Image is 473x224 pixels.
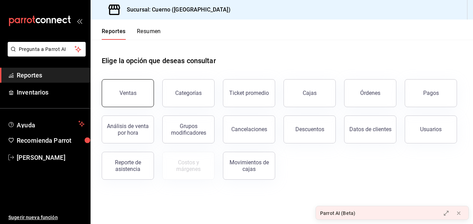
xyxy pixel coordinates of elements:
[423,90,439,96] div: Pagos
[106,123,149,136] div: Análisis de venta por hora
[162,152,215,180] button: Contrata inventarios para ver este reporte
[227,159,271,172] div: Movimientos de cajas
[5,51,86,58] a: Pregunta a Parrot AI
[167,123,210,136] div: Grupos modificadores
[284,79,336,107] button: Cajas
[344,79,396,107] button: Órdenes
[162,79,215,107] button: Categorías
[102,28,161,40] div: Pestañas de navegación
[360,90,380,96] div: Órdenes
[162,115,215,143] button: Grupos modificadores
[284,115,336,143] button: Descuentos
[77,18,82,24] button: open_drawer_menu
[19,46,75,53] span: Pregunta a Parrot AI
[223,115,275,143] button: Cancelaciones
[405,115,457,143] button: Usuarios
[17,72,42,79] font: Reportes
[320,210,355,217] div: Parrot AI (Beta)
[102,28,126,35] font: Reportes
[344,115,396,143] button: Datos de clientes
[102,152,154,180] button: Reporte de asistencia
[17,89,48,96] font: Inventarios
[102,79,154,107] button: Ventas
[175,90,202,96] div: Categorías
[229,90,269,96] div: Ticket promedio
[102,115,154,143] button: Análisis de venta por hora
[223,79,275,107] button: Ticket promedio
[119,90,137,96] div: Ventas
[8,215,58,220] font: Sugerir nueva función
[303,90,317,96] div: Cajas
[17,120,76,128] span: Ayuda
[295,126,324,133] div: Descuentos
[121,6,231,14] h3: Sucursal: Cuerno ([GEOGRAPHIC_DATA])
[8,42,86,57] button: Pregunta a Parrot AI
[167,159,210,172] div: Costos y márgenes
[223,152,275,180] button: Movimientos de cajas
[405,79,457,107] button: Pagos
[349,126,391,133] div: Datos de clientes
[102,55,216,66] h1: Elige la opción que deseas consultar
[231,126,267,133] div: Cancelaciones
[106,159,149,172] div: Reporte de asistencia
[137,28,161,40] button: Resumen
[17,137,71,144] font: Recomienda Parrot
[17,154,65,161] font: [PERSON_NAME]
[420,126,442,133] div: Usuarios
